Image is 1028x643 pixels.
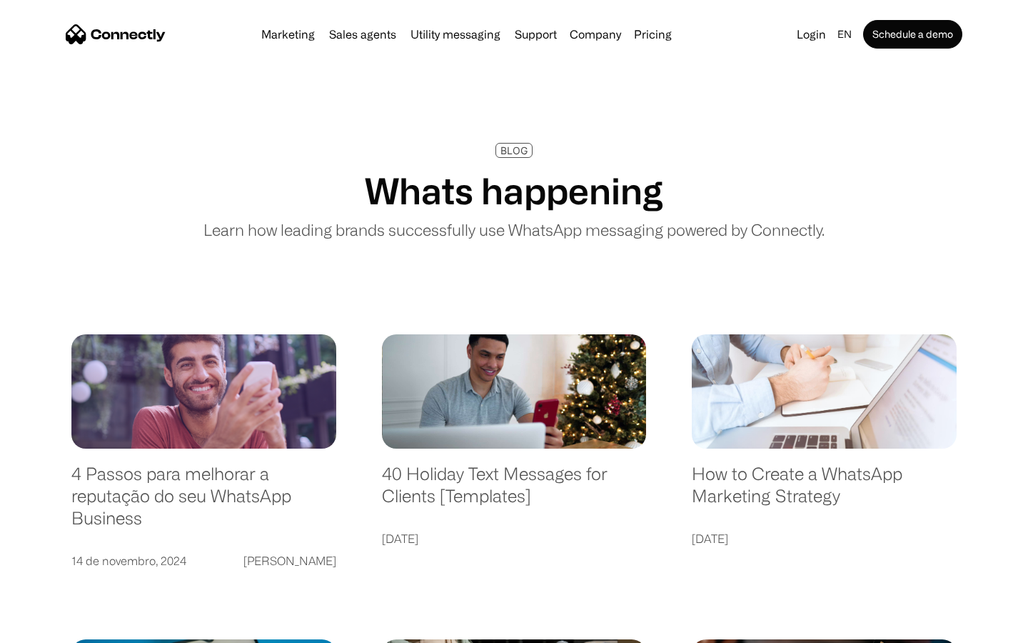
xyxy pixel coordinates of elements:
div: [DATE] [382,529,418,549]
a: 4 Passos para melhorar a reputação do seu WhatsApp Business [71,463,336,543]
div: en [837,24,852,44]
a: Login [791,24,832,44]
div: Company [570,24,621,44]
a: Pricing [628,29,677,40]
a: Marketing [256,29,321,40]
a: Utility messaging [405,29,506,40]
div: 14 de novembro, 2024 [71,551,186,571]
a: 40 Holiday Text Messages for Clients [Templates] [382,463,647,521]
a: How to Create a WhatsApp Marketing Strategy [692,463,957,521]
aside: Language selected: English [14,618,86,638]
p: Learn how leading brands successfully use WhatsApp messaging powered by Connectly. [203,218,825,241]
a: Support [509,29,563,40]
div: BLOG [500,145,528,156]
h1: Whats happening [365,169,663,212]
a: Sales agents [323,29,402,40]
ul: Language list [29,618,86,638]
div: [DATE] [692,529,728,549]
div: [PERSON_NAME] [243,551,336,571]
a: Schedule a demo [863,20,962,49]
